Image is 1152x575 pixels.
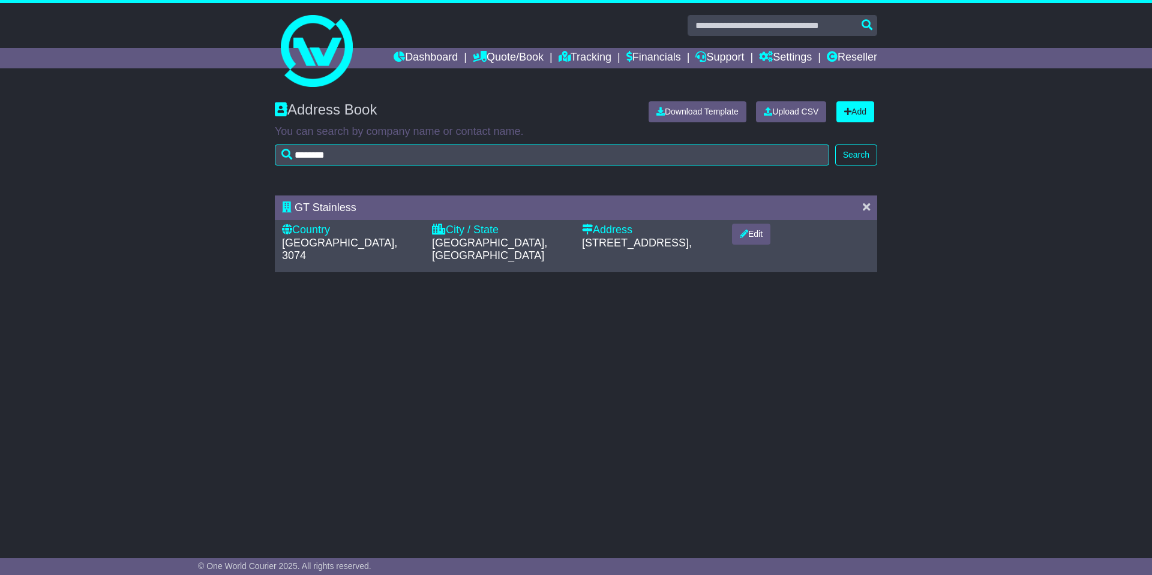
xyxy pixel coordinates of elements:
span: [STREET_ADDRESS], [582,237,692,249]
div: Address [582,224,720,237]
a: Upload CSV [756,101,826,122]
button: Edit [732,224,770,245]
a: Reseller [827,48,877,68]
a: Settings [759,48,812,68]
a: Quote/Book [473,48,544,68]
span: [GEOGRAPHIC_DATA], [GEOGRAPHIC_DATA] [432,237,547,262]
button: Search [835,144,877,165]
span: © One World Courier 2025. All rights reserved. [198,561,371,571]
p: You can search by company name or contact name. [275,125,877,139]
div: Country [282,224,420,237]
span: [GEOGRAPHIC_DATA], 3074 [282,237,397,262]
a: Tracking [559,48,611,68]
a: Download Template [649,101,746,122]
div: Address Book [269,101,640,122]
span: GT Stainless [295,201,356,213]
a: Add [836,101,874,122]
a: Financials [626,48,681,68]
a: Support [695,48,744,68]
a: Dashboard [394,48,458,68]
div: City / State [432,224,570,237]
